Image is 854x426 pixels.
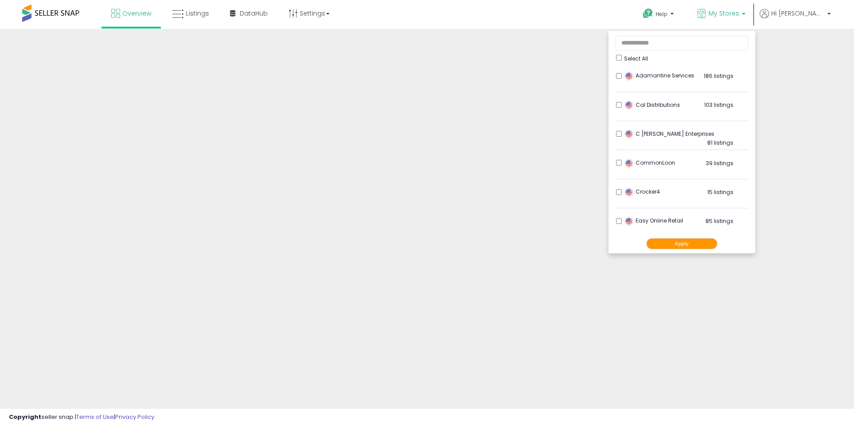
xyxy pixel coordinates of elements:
[646,238,717,249] button: Apply
[624,72,694,79] span: Adamantine Services
[704,72,733,80] span: 186 listings
[709,9,739,18] span: My Stores
[704,101,733,109] span: 103 listings
[636,1,683,29] a: Help
[624,101,680,109] span: Cal Distributions
[705,217,733,225] span: 85 listings
[624,188,633,197] img: usa.png
[240,9,268,18] span: DataHub
[624,130,633,138] img: usa.png
[771,9,825,18] span: Hi [PERSON_NAME]
[186,9,209,18] span: Listings
[642,8,653,19] i: Get Help
[706,159,733,167] span: 39 listings
[624,217,683,224] span: Easy Online Retail
[624,217,633,226] img: usa.png
[707,139,733,146] span: 81 listings
[624,188,660,195] span: Crocker4
[656,10,668,18] span: Help
[707,188,733,196] span: 15 listings
[624,130,714,138] span: C [PERSON_NAME] Enterprises
[624,72,633,81] img: usa.png
[624,159,633,168] img: usa.png
[624,159,675,166] span: CommonLoon
[122,9,151,18] span: Overview
[624,101,633,110] img: usa.png
[760,9,831,29] a: Hi [PERSON_NAME]
[624,55,648,62] span: Select All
